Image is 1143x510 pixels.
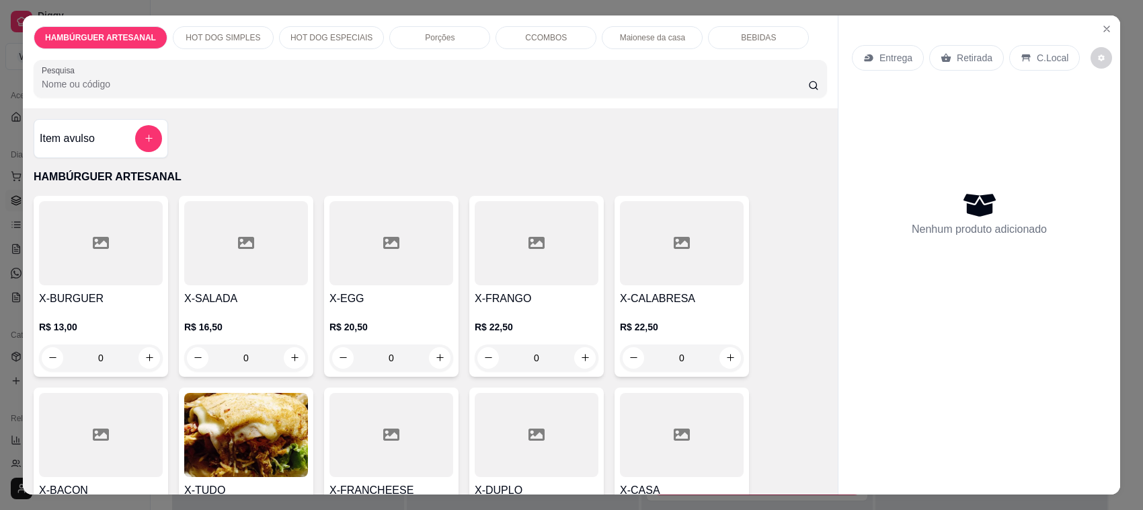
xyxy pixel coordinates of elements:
[42,77,808,91] input: Pesquisa
[329,482,453,499] h4: X-FRANCHEESE
[184,482,308,499] h4: X-TUDO
[329,320,453,334] p: R$ 20,50
[290,32,372,43] p: HOT DOG ESPECIAIS
[39,291,163,307] h4: X-BURGUER
[39,482,163,499] h4: X-BACON
[34,169,827,185] p: HAMBÚRGUER ARTESANAL
[186,32,260,43] p: HOT DOG SIMPLES
[475,320,598,334] p: R$ 22,50
[184,291,308,307] h4: X-SALADA
[957,51,992,65] p: Retirada
[912,221,1047,238] p: Nenhum produto adicionado
[620,320,744,334] p: R$ 22,50
[620,482,744,499] h4: X-CASA
[39,320,163,334] p: R$ 13,00
[1091,47,1112,69] button: decrease-product-quantity
[741,32,776,43] p: BEBIDAS
[620,291,744,307] h4: X-CALABRESA
[1096,18,1117,40] button: Close
[184,320,308,334] p: R$ 16,50
[329,291,453,307] h4: X-EGG
[879,51,912,65] p: Entrega
[425,32,455,43] p: Porções
[45,32,156,43] p: HAMBÚRGUER ARTESANAL
[475,482,598,499] h4: X-DUPLO
[40,131,95,147] h4: Item avulso
[184,393,308,477] img: product-image
[620,32,685,43] p: Maionese da casa
[42,65,79,76] label: Pesquisa
[135,125,162,152] button: add-separate-item
[475,291,598,307] h4: X-FRANGO
[525,32,567,43] p: CCOMBOS
[1037,51,1068,65] p: C.Local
